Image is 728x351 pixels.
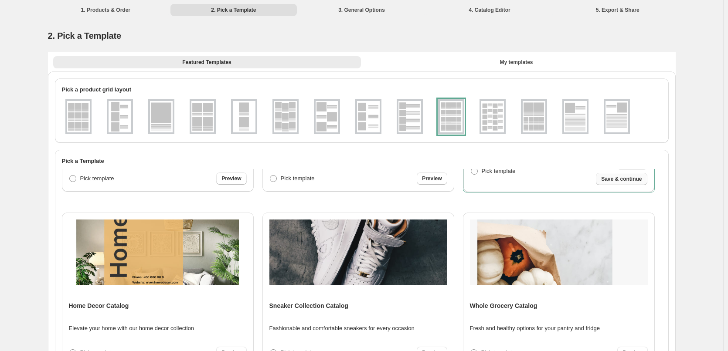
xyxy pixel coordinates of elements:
img: g3x3v1 [67,101,90,132]
img: g1x4v1 [398,101,421,132]
h2: Pick a product grid layout [62,85,662,94]
img: g1x3v1 [109,101,131,132]
span: Preview [221,175,241,182]
p: Elevate your home with our home decor collection [69,324,194,333]
img: g1x1v2 [564,101,587,132]
img: g1x2v1 [233,101,255,132]
span: Pick template [281,175,315,182]
img: g2x2v1 [191,101,214,132]
span: My templates [500,59,533,66]
img: g2x1_4x2v1 [523,101,545,132]
h4: Home Decor Catalog [69,301,129,310]
span: Save & continue [601,175,642,182]
span: Pick template [482,168,516,174]
h4: Sneaker Collection Catalog [269,301,348,310]
h2: Pick a Template [62,157,662,165]
img: g3x3v2 [274,101,297,132]
p: Fashionable and comfortable sneakers for every occasion [269,324,415,333]
span: 2. Pick a Template [48,31,121,40]
img: g1x1v1 [150,101,173,132]
span: Pick template [80,175,114,182]
h4: Whole Grocery Catalog [470,301,537,310]
img: g1x3v3 [357,101,380,132]
p: Fresh and healthy options for your pantry and fridge [470,324,600,333]
span: Featured Templates [182,59,231,66]
img: g1x3v2 [316,101,338,132]
button: Save & continue [596,173,647,185]
span: Preview [422,175,442,182]
a: Preview [417,172,447,185]
a: Preview [216,172,246,185]
img: g2x5v1 [481,101,504,132]
img: g1x1v3 [606,101,628,132]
